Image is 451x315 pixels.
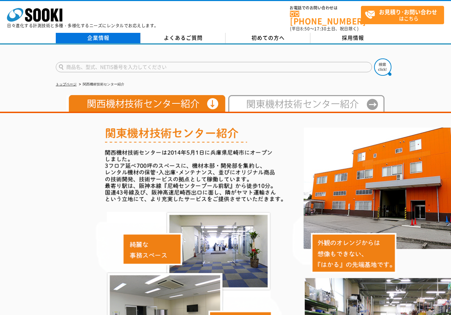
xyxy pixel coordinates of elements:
p: 日々進化する計測技術と多種・多様化するニーズにレンタルでお応えします。 [7,24,159,28]
a: [PHONE_NUMBER] [290,11,361,25]
a: 初めての方へ [225,33,310,43]
img: btn_search.png [374,58,391,76]
a: トップページ [56,82,77,86]
li: 関西機材技術センター紹介 [78,81,124,88]
span: (平日 ～ 土日、祝日除く) [290,26,359,32]
span: 8:50 [300,26,310,32]
a: 採用情報 [310,33,395,43]
input: 商品名、型式、NETIS番号を入力してください [56,62,372,72]
a: よくあるご質問 [141,33,225,43]
a: 企業情報 [56,33,141,43]
a: 関西機材技術センター紹介 [66,105,225,110]
img: 東日本テクニカルセンター紹介 [225,95,384,112]
span: 初めての方へ [251,34,285,41]
strong: お見積り･お問い合わせ [379,8,437,16]
span: はこちら [365,6,444,24]
span: お電話でのお問い合わせは [290,6,361,10]
img: 関西機材技術センター紹介 [66,95,225,112]
a: お見積り･お問い合わせはこちら [361,6,444,24]
span: 17:30 [314,26,327,32]
a: 東日本テクニカルセンター紹介 [225,105,384,110]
